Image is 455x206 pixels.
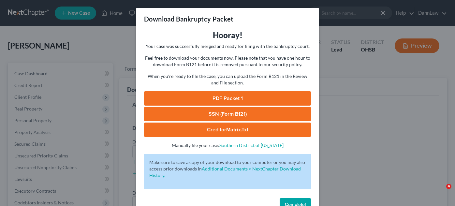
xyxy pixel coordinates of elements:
p: When you're ready to file the case, you can upload the Form B121 in the Review and File section. [144,73,311,86]
p: Feel free to download your documents now. Please note that you have one hour to download Form B12... [144,55,311,68]
h3: Download Bankruptcy Packet [144,14,233,23]
a: CreditorMatrix.txt [144,123,311,137]
a: SSN (Form B121) [144,107,311,121]
a: Additional Documents > NextChapter Download History. [149,166,301,178]
h3: Hooray! [144,30,311,40]
p: Manually file your case: [144,142,311,149]
p: Make sure to save a copy of your download to your computer or you may also access prior downloads in [149,159,306,179]
a: Southern District of [US_STATE] [219,142,284,148]
span: 4 [446,184,451,189]
iframe: Intercom live chat [433,184,448,199]
p: Your case was successfully merged and ready for filing with the bankruptcy court. [144,43,311,50]
a: PDF Packet 1 [144,91,311,106]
